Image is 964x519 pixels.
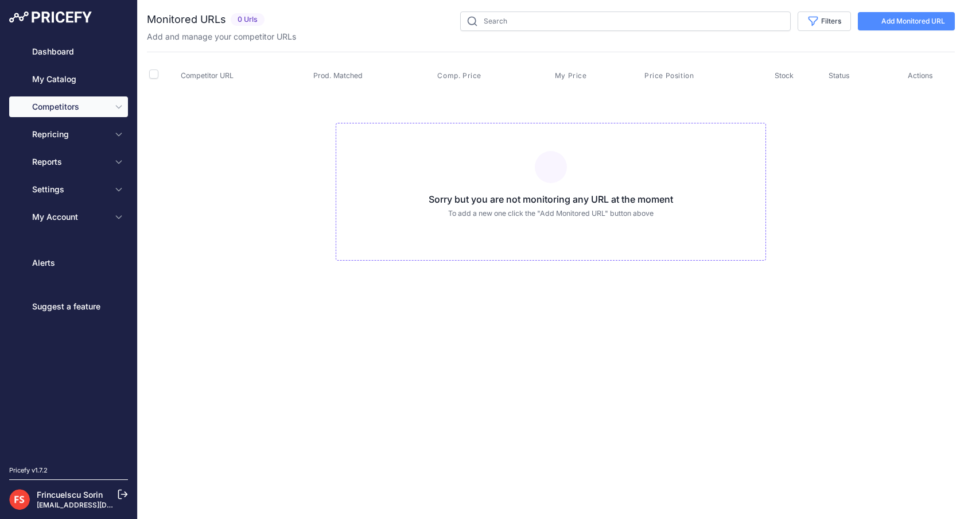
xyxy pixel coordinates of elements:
[460,11,791,31] input: Search
[231,13,265,26] span: 0 Urls
[9,152,128,172] button: Reports
[32,211,107,223] span: My Account
[37,490,103,499] a: Frincuelscu Sorin
[32,101,107,113] span: Competitors
[9,124,128,145] button: Repricing
[32,156,107,168] span: Reports
[644,71,696,80] button: Price Position
[32,184,107,195] span: Settings
[9,253,128,273] a: Alerts
[9,466,48,475] div: Pricefy v1.7.2
[313,71,363,80] span: Prod. Matched
[9,96,128,117] button: Competitors
[437,71,481,80] span: Comp. Price
[829,71,850,80] span: Status
[345,192,756,206] h3: Sorry but you are not monitoring any URL at the moment
[555,71,589,80] button: My Price
[775,71,794,80] span: Stock
[345,208,756,219] p: To add a new one click the "Add Monitored URL" button above
[147,31,296,42] p: Add and manage your competitor URLs
[9,11,92,23] img: Pricefy Logo
[181,71,234,80] span: Competitor URL
[37,501,157,509] a: [EMAIL_ADDRESS][DOMAIN_NAME]
[9,69,128,90] a: My Catalog
[798,11,851,31] button: Filters
[9,41,128,452] nav: Sidebar
[437,71,484,80] button: Comp. Price
[858,12,955,30] a: Add Monitored URL
[9,41,128,62] a: Dashboard
[555,71,587,80] span: My Price
[9,296,128,317] a: Suggest a feature
[147,11,226,28] h2: Monitored URLs
[32,129,107,140] span: Repricing
[644,71,694,80] span: Price Position
[9,207,128,227] button: My Account
[9,179,128,200] button: Settings
[908,71,933,80] span: Actions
